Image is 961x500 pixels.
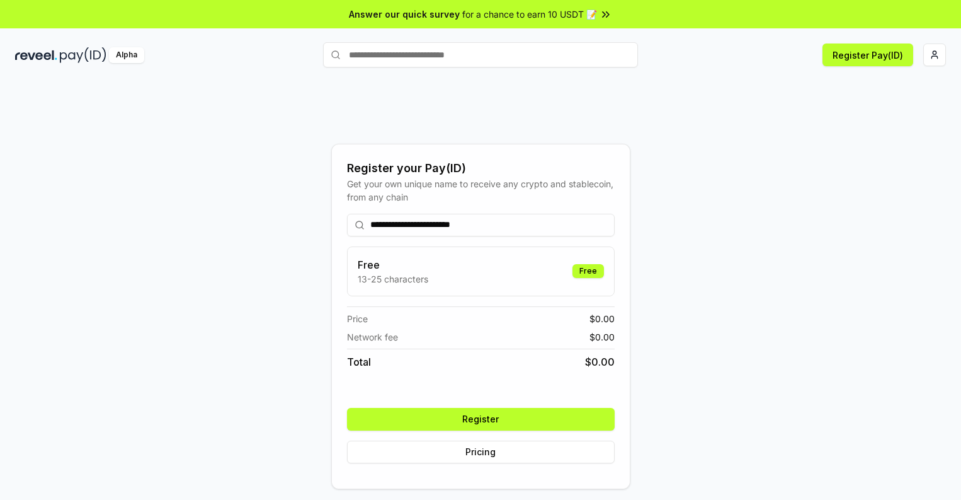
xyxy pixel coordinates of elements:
[347,354,371,369] span: Total
[347,312,368,325] span: Price
[572,264,604,278] div: Free
[462,8,597,21] span: for a chance to earn 10 USDT 📝
[15,47,57,63] img: reveel_dark
[347,441,615,463] button: Pricing
[822,44,913,66] button: Register Pay(ID)
[585,354,615,369] span: $ 0.00
[349,8,460,21] span: Answer our quick survey
[358,257,428,272] h3: Free
[347,177,615,204] div: Get your own unique name to receive any crypto and stablecoin, from any chain
[109,47,144,63] div: Alpha
[589,330,615,344] span: $ 0.00
[60,47,106,63] img: pay_id
[347,330,398,344] span: Network fee
[347,408,615,431] button: Register
[589,312,615,325] span: $ 0.00
[358,272,428,286] p: 13-25 characters
[347,160,615,177] div: Register your Pay(ID)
